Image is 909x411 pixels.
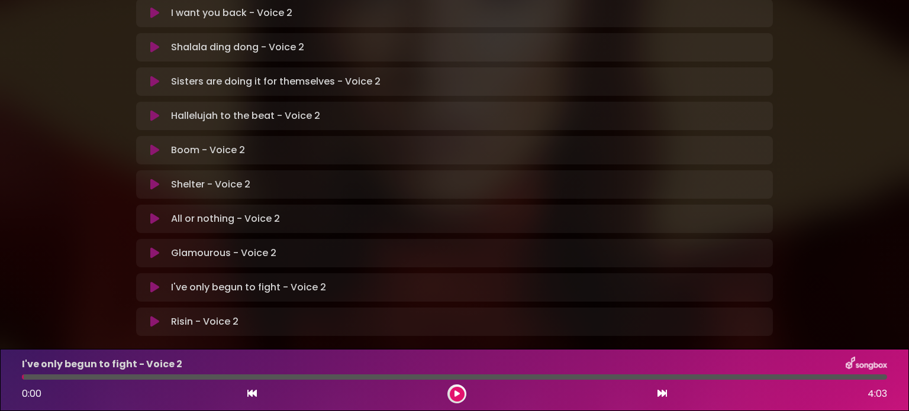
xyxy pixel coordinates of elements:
p: I've only begun to fight - Voice 2 [22,357,182,371]
p: Shalala ding dong - Voice 2 [171,40,304,54]
p: Glamourous - Voice 2 [171,246,276,260]
img: songbox-logo-white.png [846,357,887,372]
p: Risin - Voice 2 [171,315,238,329]
p: Hallelujah to the beat - Voice 2 [171,109,320,123]
p: Boom - Voice 2 [171,143,245,157]
p: Sisters are doing it for themselves - Voice 2 [171,75,381,89]
p: Shelter - Voice 2 [171,177,250,192]
p: I've only begun to fight - Voice 2 [171,280,326,295]
p: I want you back - Voice 2 [171,6,292,20]
p: All or nothing - Voice 2 [171,212,280,226]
